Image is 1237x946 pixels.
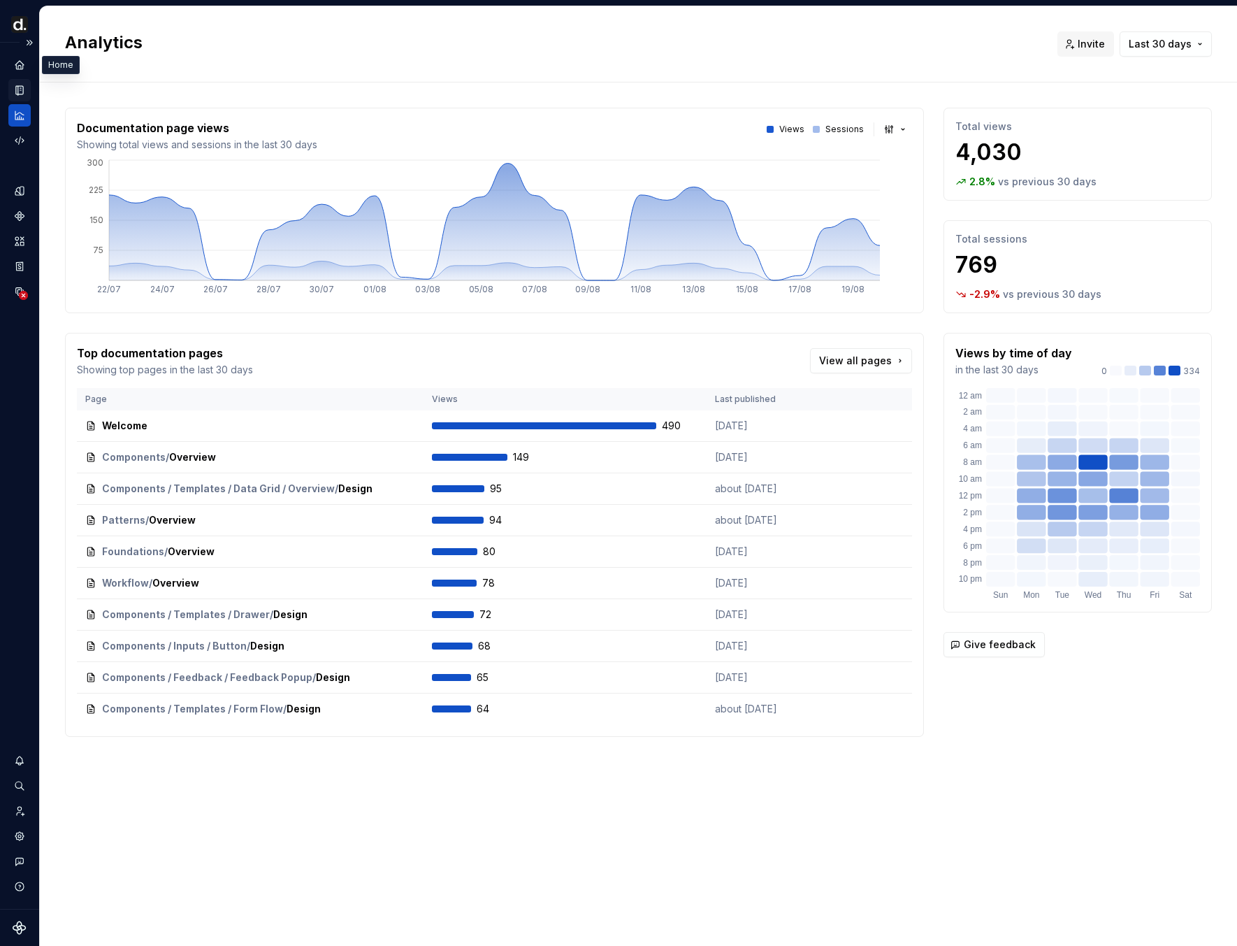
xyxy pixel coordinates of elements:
[65,31,1041,54] h2: Analytics
[1101,366,1107,377] p: 0
[715,545,820,559] p: [DATE]
[169,450,216,464] span: Overview
[250,639,284,653] span: Design
[8,230,31,252] div: Assets
[513,450,549,464] span: 149
[13,921,27,935] svg: Supernova Logo
[424,388,707,410] th: Views
[102,576,149,590] span: Workflow
[77,345,253,361] p: Top documentation pages
[42,56,80,74] div: Home
[662,419,698,433] span: 490
[1085,590,1101,600] text: Wed
[963,524,982,534] text: 4 pm
[969,287,1000,301] p: -2.9 %
[20,33,39,52] button: Expand sidebar
[969,175,995,189] p: 2.8 %
[8,775,31,797] button: Search ⌘K
[149,576,152,590] span: /
[8,850,31,873] div: Contact support
[490,482,526,496] span: 95
[1078,37,1105,51] span: Invite
[1101,366,1200,377] div: 334
[102,702,283,716] span: Components / Templates / Form Flow
[715,482,820,496] p: about [DATE]
[102,419,147,433] span: Welcome
[8,129,31,152] a: Code automation
[964,638,1036,652] span: Give feedback
[316,671,350,685] span: Design
[478,639,514,653] span: 68
[963,407,982,417] text: 2 am
[810,348,912,373] a: View all pages
[825,124,864,135] p: Sessions
[270,608,273,622] span: /
[788,284,811,294] tspan: 17/08
[363,284,386,294] tspan: 01/08
[715,513,820,527] p: about [DATE]
[483,545,519,559] span: 80
[77,138,317,152] p: Showing total views and sessions in the last 30 days
[1023,590,1039,600] text: Mon
[8,800,31,822] a: Invite team
[955,363,1072,377] p: in the last 30 days
[102,545,164,559] span: Foundations
[955,138,1200,166] p: 4,030
[779,124,804,135] p: Views
[8,255,31,278] a: Storybook stories
[963,541,982,551] text: 6 pm
[273,608,308,622] span: Design
[963,457,982,467] text: 8 am
[955,345,1072,361] p: Views by time of day
[630,284,651,294] tspan: 11/08
[955,232,1200,246] p: Total sessions
[203,284,228,294] tspan: 26/07
[168,545,215,559] span: Overview
[993,590,1008,600] text: Sun
[77,120,317,136] p: Documentation page views
[150,284,175,294] tspan: 24/07
[89,215,103,225] tspan: 150
[963,508,982,517] text: 2 pm
[283,702,287,716] span: /
[1129,37,1192,51] span: Last 30 days
[8,280,31,303] div: Data sources
[1117,590,1131,600] text: Thu
[998,175,1097,189] p: vs previous 30 days
[477,702,513,716] span: 64
[287,702,321,716] span: Design
[841,284,865,294] tspan: 19/08
[1057,31,1114,57] button: Invite
[8,79,31,101] a: Documentation
[338,482,372,496] span: Design
[715,671,820,685] p: [DATE]
[1055,590,1070,600] text: Tue
[715,608,820,622] p: [DATE]
[11,16,28,33] img: b918d911-6884-482e-9304-cbecc30deec6.png
[8,180,31,202] a: Design tokens
[479,608,516,622] span: 72
[102,513,145,527] span: Patterns
[77,388,424,410] th: Page
[955,120,1200,134] p: Total views
[469,284,493,294] tspan: 05/08
[963,558,982,568] text: 8 pm
[8,825,31,847] a: Settings
[715,639,820,653] p: [DATE]
[247,639,250,653] span: /
[8,54,31,76] a: Home
[959,391,982,401] text: 12 am
[8,750,31,772] button: Notifications
[715,576,820,590] p: [DATE]
[149,513,196,527] span: Overview
[8,104,31,127] a: Analytics
[77,363,253,377] p: Showing top pages in the last 30 days
[715,419,820,433] p: [DATE]
[89,185,103,195] tspan: 225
